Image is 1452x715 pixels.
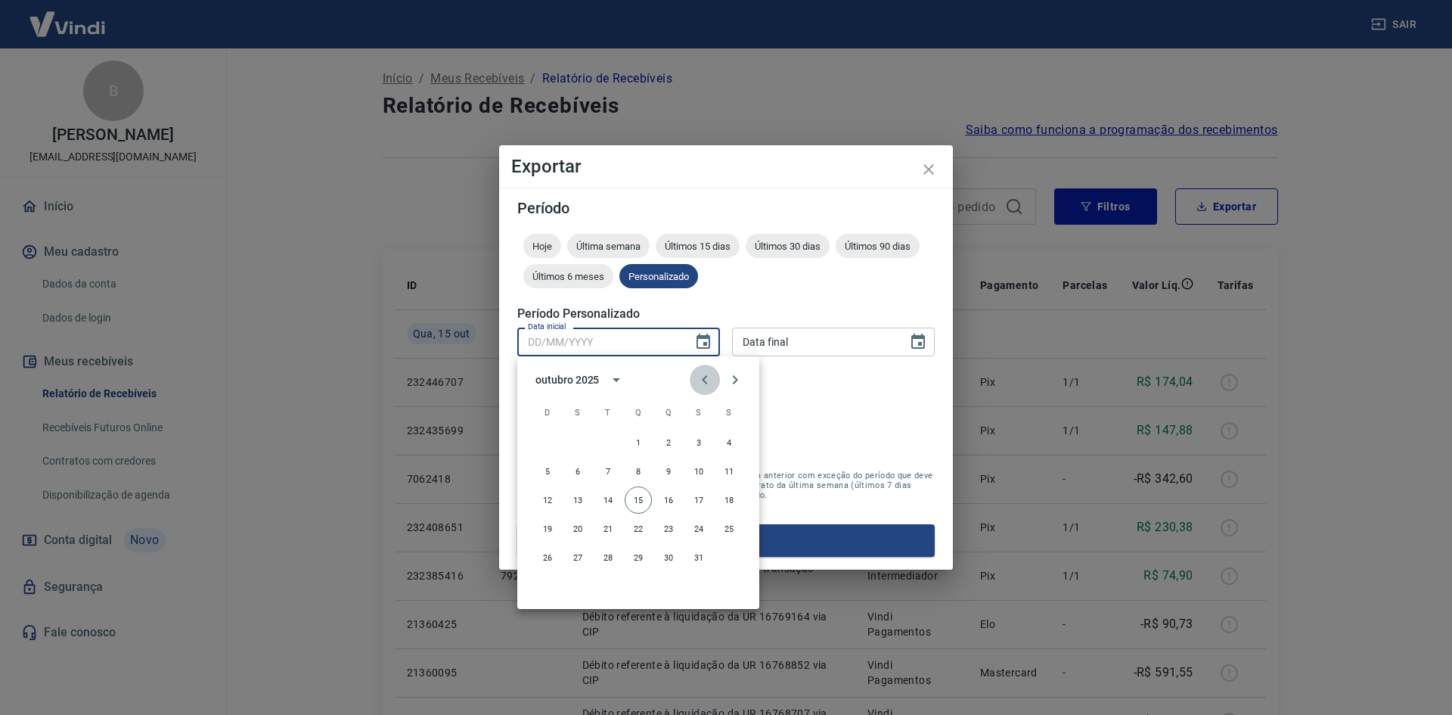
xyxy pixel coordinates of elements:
[567,234,650,258] div: Última semana
[594,487,622,514] button: 14
[655,544,682,571] button: 30
[567,241,650,252] span: Última semana
[903,327,933,357] button: Choose date
[625,429,652,456] button: 1
[655,515,682,542] button: 23
[523,264,613,288] div: Últimos 6 meses
[685,397,712,427] span: sexta-feira
[534,544,561,571] button: 26
[685,544,712,571] button: 31
[656,241,740,252] span: Últimos 15 dias
[564,515,591,542] button: 20
[655,487,682,514] button: 16
[523,271,613,282] span: Últimos 6 meses
[625,458,652,485] button: 8
[517,328,682,356] input: DD/MM/YYYY
[715,397,743,427] span: sábado
[594,458,622,485] button: 7
[619,264,698,288] div: Personalizado
[746,241,830,252] span: Últimos 30 dias
[594,515,622,542] button: 21
[685,487,712,514] button: 17
[625,397,652,427] span: quarta-feira
[534,487,561,514] button: 12
[534,397,561,427] span: domingo
[685,429,712,456] button: 3
[685,458,712,485] button: 10
[656,234,740,258] div: Últimos 15 dias
[715,429,743,456] button: 4
[720,365,750,395] button: Next month
[655,397,682,427] span: quinta-feira
[517,201,935,216] h5: Período
[535,372,599,388] div: outubro 2025
[564,487,591,514] button: 13
[836,241,920,252] span: Últimos 90 dias
[523,241,561,252] span: Hoje
[625,487,652,514] button: 15
[603,367,629,393] button: calendar view is open, switch to year view
[534,515,561,542] button: 19
[688,327,718,357] button: Choose date
[625,544,652,571] button: 29
[746,234,830,258] div: Últimos 30 dias
[511,157,941,176] h4: Exportar
[836,234,920,258] div: Últimos 90 dias
[564,544,591,571] button: 27
[528,321,566,332] label: Data inicial
[625,515,652,542] button: 22
[619,271,698,282] span: Personalizado
[564,458,591,485] button: 6
[685,515,712,542] button: 24
[655,458,682,485] button: 9
[911,151,947,188] button: close
[517,306,935,322] h5: Período Personalizado
[715,458,743,485] button: 11
[594,544,622,571] button: 28
[534,458,561,485] button: 5
[715,487,743,514] button: 18
[655,429,682,456] button: 2
[564,397,591,427] span: segunda-feira
[715,515,743,542] button: 25
[690,365,720,395] button: Previous month
[594,397,622,427] span: terça-feira
[523,234,561,258] div: Hoje
[732,328,897,356] input: DD/MM/YYYY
